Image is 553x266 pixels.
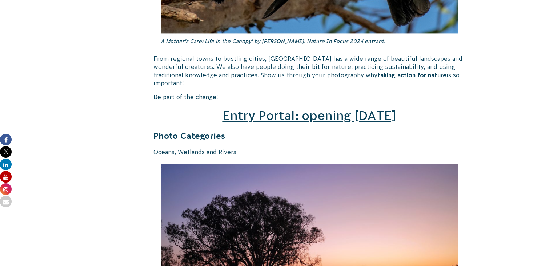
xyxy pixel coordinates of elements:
[153,148,465,156] p: Oceans, Wetlands and Rivers
[222,109,396,122] a: Entry Portal: opening [DATE]
[153,55,465,87] p: From regional towns to bustling cities, [GEOGRAPHIC_DATA] has a wide range of beautiful landscape...
[153,93,465,101] p: Be part of the change!
[161,38,385,44] em: A Mother’s Care: Life in the Canopy’ by [PERSON_NAME]. Nature In Focus 2024 entrant.
[153,131,225,141] strong: Photo Categories
[377,72,446,78] strong: taking action for nature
